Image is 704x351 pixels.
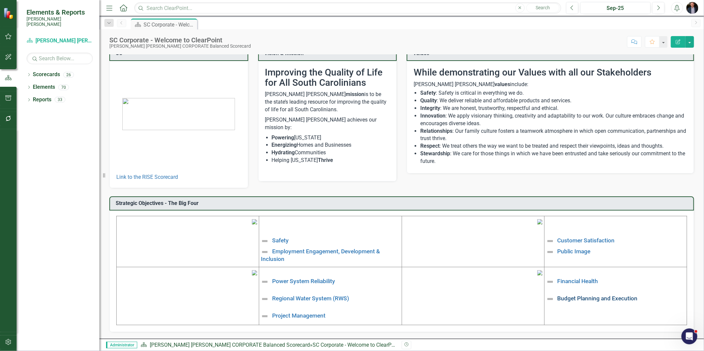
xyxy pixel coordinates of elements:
div: SC Corporate - Welcome to ClearPoint [109,36,251,44]
a: Regional Water System (RWS) [272,295,349,302]
img: Chris Amodeo [686,2,698,14]
div: 33 [55,97,65,103]
a: Elements [33,83,55,91]
h2: While demonstrating our Values with all our Stakeholders [414,68,687,78]
strong: Quality [420,97,437,104]
strong: Energizing [272,142,297,148]
img: Not Defined [261,295,269,303]
strong: Relationships [420,128,452,134]
a: [PERSON_NAME] [PERSON_NAME] CORPORATE Balanced Scorecard [27,37,93,45]
img: Not Defined [261,312,269,320]
img: Not Defined [261,278,269,286]
img: mceclip2%20v3.png [537,219,543,225]
a: Employment Engagement, Development & Inclusion [261,248,380,262]
strong: Hydrating [272,149,295,156]
img: Not Defined [546,295,554,303]
strong: Innovation [420,113,445,119]
a: Project Management [272,313,325,319]
strong: Thrive [318,157,333,163]
li: Helping [US_STATE] [272,157,390,164]
a: Customer Satisfaction [557,237,615,244]
img: Not Defined [546,278,554,286]
a: [PERSON_NAME] [PERSON_NAME] CORPORATE Balanced Scorecard [150,342,310,348]
h3: SC [116,50,244,56]
h3: Values [413,50,690,56]
p: [PERSON_NAME] [PERSON_NAME] include: [414,81,687,88]
button: Search [526,3,559,13]
a: Link to the RISE Scorecard [116,174,178,180]
img: Not Defined [546,248,554,256]
p: [PERSON_NAME] [PERSON_NAME] achieves our mission by: [265,115,390,133]
span: Search [536,5,550,10]
div: 70 [58,84,69,90]
input: Search ClearPoint... [134,2,561,14]
div: Sep-25 [583,4,648,12]
span: Administrator [106,342,137,348]
div: SC Corporate - Welcome to ClearPoint [144,21,196,29]
li: : Our family culture fosters a teamwork atmosphere in which open communication, partnerships and ... [420,127,687,143]
a: Budget Planning and Execution [557,295,638,302]
button: Sep-25 [580,2,651,14]
img: Not Defined [261,237,269,245]
li: : We treat others the way we want to be treated and respect their viewpoints, ideas and thoughts. [420,142,687,150]
strong: Stewardship [420,150,450,157]
span: Elements & Reports [27,8,93,16]
img: mceclip3%20v3.png [252,270,257,276]
img: Not Defined [261,248,269,256]
p: [PERSON_NAME] [PERSON_NAME] is to be the state’s leading resource for improving the quality of li... [265,91,390,115]
small: [PERSON_NAME] [PERSON_NAME] [27,16,93,27]
li: : We deliver reliable and affordable products and services. [420,97,687,105]
h2: Improving the Quality of Life for All South Carolinians [265,68,390,88]
img: mceclip4.png [537,270,543,276]
a: Public Image [557,248,591,255]
li: [US_STATE] [272,134,390,142]
div: [PERSON_NAME] [PERSON_NAME] CORPORATE Balanced Scorecard [109,44,251,49]
a: Financial Health [557,278,598,285]
strong: Safety [420,90,436,96]
div: SC Corporate - Welcome to ClearPoint [313,342,400,348]
strong: Respect [420,143,440,149]
img: ClearPoint Strategy [3,8,15,19]
input: Search Below... [27,53,93,64]
a: Reports [33,96,51,104]
img: mceclip1%20v4.png [252,219,257,225]
h3: Strategic Objectives - The Big Four [116,200,690,206]
strong: values [495,81,510,87]
a: Scorecards [33,71,60,78]
div: » [141,341,397,349]
img: Not Defined [546,237,554,245]
iframe: Intercom live chat [681,328,697,344]
li: Communities [272,149,390,157]
a: Safety [272,237,289,244]
strong: Integrity [420,105,440,111]
strong: mission [346,91,365,97]
h3: Vision & Mission [264,50,393,56]
li: : We apply visionary thinking, creativity and adaptability to our work. Our culture embraces chan... [420,112,687,127]
div: 26 [63,72,74,77]
li: : We care for those things in which we have been entrusted and take seriously our commitment to t... [420,150,687,165]
strong: Powering [272,134,294,141]
a: Power System Reliability [272,278,335,285]
li: Homes and Businesses [272,141,390,149]
li: : We are honest, trustworthy, respectful and ethical. [420,105,687,112]
li: : Safety is critical in everything we do. [420,89,687,97]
